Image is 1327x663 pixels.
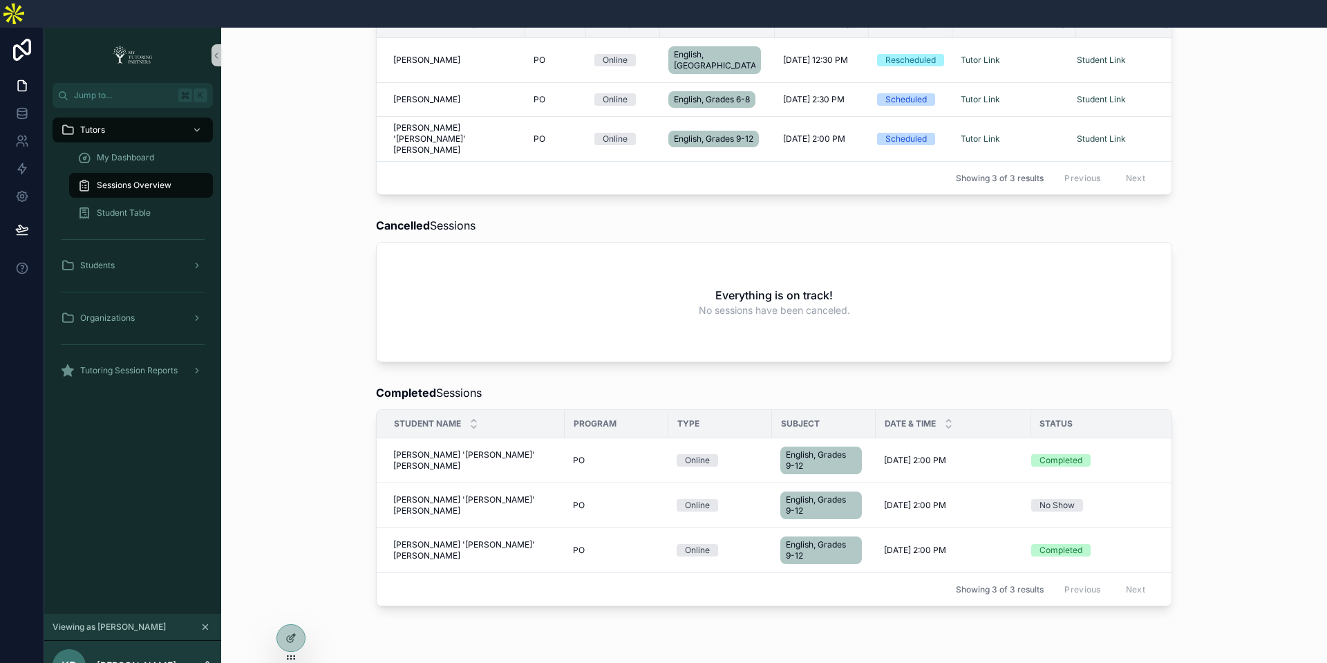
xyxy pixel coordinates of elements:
[1077,55,1126,65] a: Student Link
[884,500,946,511] span: [DATE] 2:00 PM
[393,539,556,561] a: [PERSON_NAME] '[PERSON_NAME]' [PERSON_NAME]
[53,358,213,383] a: Tutoring Session Reports
[961,55,1000,65] a: Tutor Link
[674,133,753,144] span: English, Grades 9-12
[699,304,850,317] span: No sessions have been canceled.
[574,418,617,429] span: Program
[885,54,936,66] div: Rescheduled
[376,217,476,234] span: Sessions
[961,94,1000,104] a: Tutor Link
[685,499,710,512] div: Online
[393,122,517,156] span: [PERSON_NAME] '[PERSON_NAME]' [PERSON_NAME]
[109,44,157,66] img: App logo
[603,133,628,145] div: Online
[1031,544,1180,557] a: Completed
[780,489,867,522] a: English, Grades 9-12
[685,544,710,557] div: Online
[603,93,628,106] div: Online
[573,545,585,556] span: PO
[783,133,845,144] span: [DATE] 2:00 PM
[534,94,545,105] span: PO
[376,384,482,401] span: Sessions
[69,173,213,198] a: Sessions Overview
[786,539,856,561] span: English, Grades 9-12
[573,455,660,466] a: PO
[1031,499,1180,512] a: No Show
[783,94,845,105] span: [DATE] 2:30 PM
[961,133,1000,144] a: Tutor Link
[603,54,628,66] div: Online
[885,418,936,429] span: Date & Time
[80,124,105,136] span: Tutors
[53,253,213,278] a: Students
[674,49,755,71] span: English, [GEOGRAPHIC_DATA]
[573,455,585,466] span: PO
[677,499,764,512] a: Online
[1077,94,1126,104] a: Student Link
[80,365,178,376] span: Tutoring Session Reports
[69,200,213,225] a: Student Table
[1039,418,1073,429] span: Status
[1039,454,1082,467] div: Completed
[97,152,154,163] span: My Dashboard
[1039,544,1082,557] div: Completed
[884,545,946,556] span: [DATE] 2:00 PM
[685,454,710,467] div: Online
[573,545,660,556] a: PO
[1077,133,1126,144] a: Student Link
[97,180,171,191] span: Sessions Overview
[1031,454,1180,467] a: Completed
[573,500,660,511] a: PO
[715,287,833,304] h2: Everything is on track!
[884,500,1022,511] a: [DATE] 2:00 PM
[53,622,166,633] span: Viewing as [PERSON_NAME]
[885,133,927,145] div: Scheduled
[53,118,213,142] a: Tutors
[674,94,750,105] span: English, Grades 6-8
[393,55,460,66] span: [PERSON_NAME]
[44,108,221,401] div: scrollable content
[786,449,856,471] span: English, Grades 9-12
[53,83,213,108] button: Jump to...K
[786,494,856,516] span: English, Grades 9-12
[677,418,699,429] span: Type
[1039,499,1075,512] div: No Show
[783,55,848,66] span: [DATE] 12:30 PM
[97,207,151,218] span: Student Table
[534,55,545,66] span: PO
[956,584,1044,595] span: Showing 3 of 3 results
[573,500,585,511] span: PO
[376,386,436,400] strong: Completed
[195,90,206,101] span: K
[781,418,820,429] span: Subject
[677,544,764,557] a: Online
[780,444,867,477] a: English, Grades 9-12
[394,418,461,429] span: Student Name
[376,218,430,232] strong: Cancelled
[393,494,556,516] a: [PERSON_NAME] '[PERSON_NAME]' [PERSON_NAME]
[956,173,1044,184] span: Showing 3 of 3 results
[534,133,545,144] span: PO
[677,454,764,467] a: Online
[393,449,556,471] a: [PERSON_NAME] '[PERSON_NAME]' [PERSON_NAME]
[80,260,115,271] span: Students
[393,94,460,105] span: [PERSON_NAME]
[74,90,173,101] span: Jump to...
[884,455,946,466] span: [DATE] 2:00 PM
[69,145,213,170] a: My Dashboard
[780,534,867,567] a: English, Grades 9-12
[885,93,927,106] div: Scheduled
[884,455,1022,466] a: [DATE] 2:00 PM
[884,545,1022,556] a: [DATE] 2:00 PM
[80,312,135,324] span: Organizations
[53,306,213,330] a: Organizations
